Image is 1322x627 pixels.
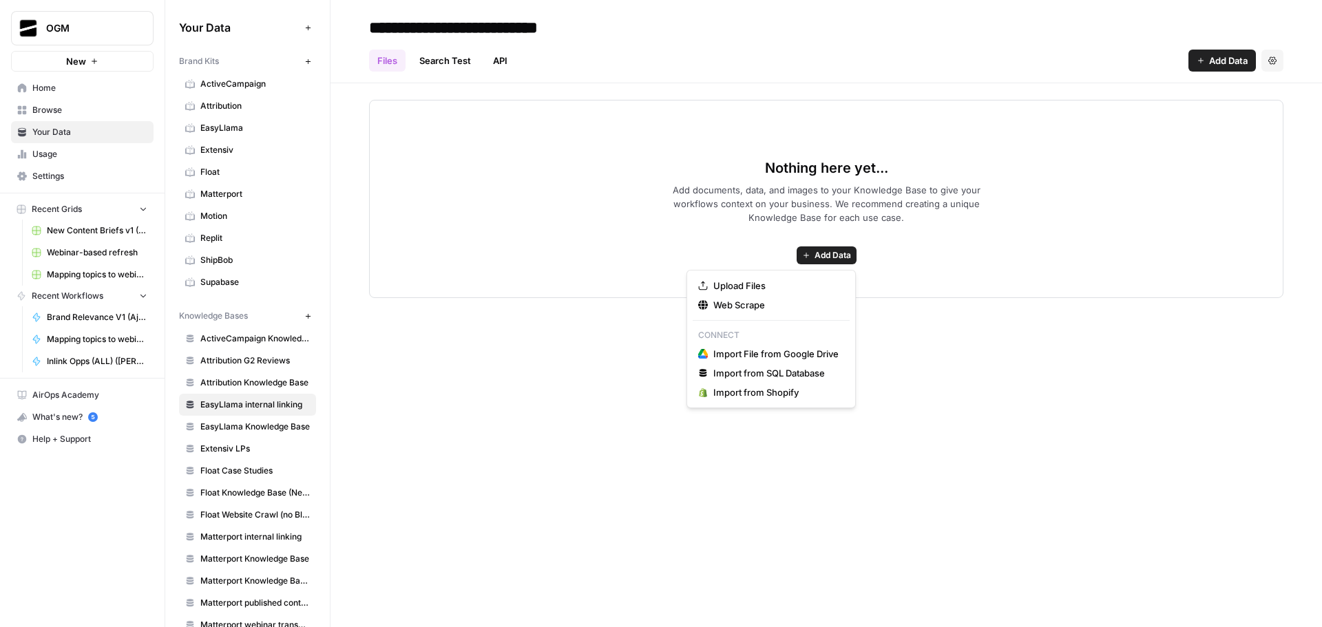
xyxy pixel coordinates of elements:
span: Brand Relevance V1 (Ajdin testing) [47,311,147,323]
span: ActiveCampaign Knowledge Base [200,332,310,345]
a: Brand Relevance V1 (Ajdin testing) [25,306,154,328]
span: Webinar-based refresh [47,246,147,259]
button: Add Data [797,246,857,264]
a: Webinar-based refresh [25,242,154,264]
span: New [66,54,86,68]
span: Attribution [200,100,310,112]
a: EasyLlama [179,117,316,139]
a: Matterport Knowledge Base [179,548,316,570]
span: Add Data [1209,54,1248,67]
a: EasyLlama internal linking [179,394,316,416]
span: Motion [200,210,310,222]
span: Add documents, data, and images to your Knowledge Base to give your workflows context on your bus... [650,183,1003,224]
span: Mapping topics to webinars, case studies, and products Grid [47,268,147,281]
button: Workspace: OGM [11,11,154,45]
a: Search Test [411,50,479,72]
span: Brand Kits [179,55,219,67]
a: Float [179,161,316,183]
a: Usage [11,143,154,165]
span: Inlink Opps (ALL) ([PERSON_NAME] & [PERSON_NAME] testing - KB inlinks) [47,355,147,368]
span: Add Data [815,249,851,262]
span: Import from Shopify [713,385,839,399]
a: ActiveCampaign [179,73,316,95]
a: ShipBob [179,249,316,271]
span: Browse [32,104,147,116]
span: Web Scrape [713,298,839,312]
span: Float Knowledge Base (New) [200,487,310,499]
img: OGM Logo [16,16,41,41]
span: Help + Support [32,433,147,445]
span: Recent Grids [32,203,82,215]
span: EasyLlama [200,122,310,134]
a: Matterport internal linking [179,526,316,548]
a: Your Data [11,121,154,143]
a: Float Website Crawl (no Blog) [179,504,316,526]
a: Settings [11,165,154,187]
span: New Content Briefs v1 (AJDIN TESTING - DON'T USE) [47,224,147,237]
a: API [485,50,516,72]
a: 5 [88,412,98,422]
span: Matterport Knowledge Base [200,553,310,565]
span: Matterport [200,188,310,200]
text: 5 [91,414,94,421]
button: New [11,51,154,72]
span: Upload Files [713,279,839,293]
span: Replit [200,232,310,244]
div: What's new? [12,407,153,427]
a: Float Case Studies [179,460,316,482]
span: Mapping topics to webinars, case studies, and products [47,333,147,346]
span: Matterport Knowledge Base V2 [200,575,310,587]
span: Extensiv [200,144,310,156]
span: EasyLlama Knowledge Base [200,421,310,433]
span: Attribution Knowledge Base [200,376,310,389]
span: Usage [32,148,147,160]
span: Nothing here yet... [765,158,888,178]
a: Attribution [179,95,316,117]
span: Matterport published content [200,597,310,609]
button: Recent Grids [11,199,154,220]
p: Connect [693,326,850,344]
a: EasyLlama Knowledge Base [179,416,316,438]
button: Help + Support [11,428,154,450]
span: Your Data [179,19,300,36]
a: Attribution G2 Reviews [179,350,316,372]
a: ActiveCampaign Knowledge Base [179,328,316,350]
a: Float Knowledge Base (New) [179,482,316,504]
span: Attribution G2 Reviews [200,354,310,367]
a: Matterport Knowledge Base V2 [179,570,316,592]
a: Inlink Opps (ALL) ([PERSON_NAME] & [PERSON_NAME] testing - KB inlinks) [25,350,154,372]
a: New Content Briefs v1 (AJDIN TESTING - DON'T USE) [25,220,154,242]
a: Extensiv LPs [179,438,316,460]
span: Settings [32,170,147,182]
button: Recent Workflows [11,286,154,306]
span: AirOps Academy [32,389,147,401]
span: Recent Workflows [32,290,103,302]
span: ShipBob [200,254,310,266]
a: Attribution Knowledge Base [179,372,316,394]
a: Extensiv [179,139,316,161]
span: Float [200,166,310,178]
button: Add Data [1188,50,1256,72]
span: Float Case Studies [200,465,310,477]
span: Matterport internal linking [200,531,310,543]
a: Matterport published content [179,592,316,614]
span: Your Data [32,126,147,138]
span: Import from SQL Database [713,366,839,380]
a: Files [369,50,406,72]
div: Add Data [686,270,856,408]
span: Float Website Crawl (no Blog) [200,509,310,521]
a: Home [11,77,154,99]
a: Matterport [179,183,316,205]
a: Motion [179,205,316,227]
span: Extensiv LPs [200,443,310,455]
a: Mapping topics to webinars, case studies, and products Grid [25,264,154,286]
a: Mapping topics to webinars, case studies, and products [25,328,154,350]
span: EasyLlama internal linking [200,398,310,411]
a: Replit [179,227,316,249]
button: What's new? 5 [11,406,154,428]
span: ActiveCampaign [200,78,310,90]
span: Import File from Google Drive [713,347,839,361]
span: Supabase [200,276,310,288]
span: OGM [46,21,129,35]
span: Knowledge Bases [179,310,248,322]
